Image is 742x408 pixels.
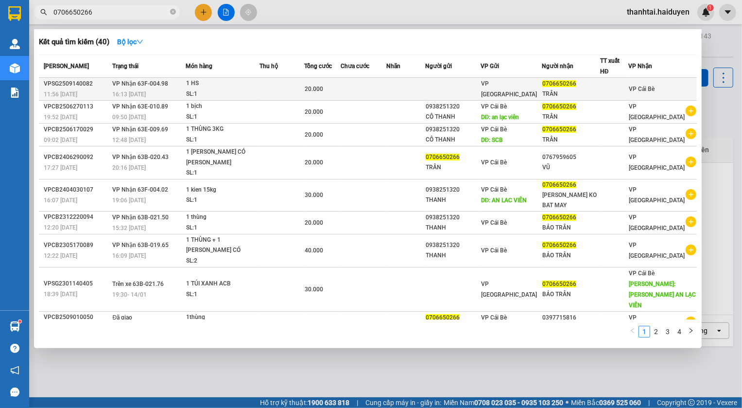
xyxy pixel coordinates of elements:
[10,321,20,332] img: warehouse-icon
[481,197,527,204] span: DĐ: AN LAC VIÊN
[686,216,696,227] span: plus-circle
[39,37,109,47] h3: Kết quả tìm kiếm ( 40 )
[542,250,600,261] div: BẢO TRÂN
[542,152,600,162] div: 0767959605
[542,63,573,70] span: Người nhận
[387,63,401,70] span: Nhãn
[186,101,259,112] div: 1 bịch
[542,103,576,110] span: 0706650266
[426,135,480,145] div: CÔ THANH
[186,135,259,145] div: SL: 1
[481,219,507,226] span: VP Cái Bè
[44,63,89,70] span: [PERSON_NAME]
[426,195,480,205] div: THANH
[44,224,77,231] span: 12:20 [DATE]
[113,137,146,143] span: 12:48 [DATE]
[639,326,650,337] a: 1
[629,86,655,92] span: VP Cái Bè
[113,252,146,259] span: 16:09 [DATE]
[113,154,169,160] span: VP Nhận 63B-020.43
[113,186,169,193] span: VP Nhận 63F-004.02
[10,344,19,353] span: question-circle
[113,197,146,204] span: 19:06 [DATE]
[117,38,143,46] strong: Bộ lọc
[10,88,20,98] img: solution-icon
[40,9,47,16] span: search
[113,291,147,298] span: 19:30 - 14/01
[44,185,110,195] div: VPCB2404030107
[44,152,110,162] div: VPCB2406290092
[481,114,519,121] span: DĐ: an lạc viên
[186,78,259,89] div: 1 HS
[10,39,20,49] img: warehouse-icon
[426,124,480,135] div: 0938251320
[426,154,460,160] span: 0706650266
[685,326,697,337] li: Next Page
[426,102,480,112] div: 0938251320
[53,7,168,18] input: Tìm tên, số ĐT hoặc mã đơn
[186,279,259,289] div: 1 TÚI XANH ACB
[44,114,77,121] span: 19:52 [DATE]
[44,240,110,250] div: VPCB2305170089
[542,313,600,323] div: 0397715816
[426,112,480,122] div: CÔ THANH
[305,192,323,198] span: 30.000
[629,214,685,231] span: VP [GEOGRAPHIC_DATA]
[542,112,600,122] div: TRÂN
[113,225,146,231] span: 15:32 [DATE]
[44,102,110,112] div: VPCB2506270113
[186,212,259,223] div: 1 thùng
[305,131,323,138] span: 20.000
[481,137,503,143] span: DĐ: SCB
[542,223,600,233] div: BẢO TRÂN
[186,63,212,70] span: Món hàng
[542,80,576,87] span: 0706650266
[629,186,685,204] span: VP [GEOGRAPHIC_DATA]
[600,57,620,75] span: TT xuất HĐ
[629,281,696,309] span: [PERSON_NAME]: [PERSON_NAME] AN LẠC VIÊN
[305,219,323,226] span: 20.000
[170,8,176,17] span: close-circle
[44,91,77,98] span: 11:56 [DATE]
[426,185,480,195] div: 0938251320
[629,154,685,171] span: VP [GEOGRAPHIC_DATA]
[629,270,655,277] span: VP Cái Bè
[542,214,576,221] span: 0706650266
[629,242,685,259] span: VP [GEOGRAPHIC_DATA]
[113,114,146,121] span: 09:50 [DATE]
[651,326,661,337] a: 2
[638,326,650,337] li: 1
[425,63,452,70] span: Người gửi
[674,326,685,337] a: 4
[686,189,696,200] span: plus-circle
[426,162,480,173] div: TRÂN
[305,86,323,92] span: 20.000
[481,186,507,193] span: VP Cái Bè
[481,126,507,133] span: VP Cái Bè
[542,135,600,145] div: TRÂN
[426,314,460,321] span: 0706650266
[305,319,323,326] span: 20.000
[113,80,169,87] span: VP Nhận 63F-004.98
[686,245,696,255] span: plus-circle
[186,124,259,135] div: 1 THÙNG 3KG
[113,103,169,110] span: VP Nhận 63E-010.89
[629,314,685,332] span: VP [GEOGRAPHIC_DATA]
[481,63,499,70] span: VP Gửi
[481,281,537,298] span: VP [GEOGRAPHIC_DATA]
[44,164,77,171] span: 17:27 [DATE]
[650,326,662,337] li: 2
[18,320,21,323] sup: 1
[186,147,259,168] div: 1 [PERSON_NAME] CÓ [PERSON_NAME] [PERSON_NAME]
[305,247,323,254] span: 40.000
[10,366,19,375] span: notification
[44,79,110,89] div: VPSG2509140082
[629,126,685,143] span: VP [GEOGRAPHIC_DATA]
[186,256,259,266] div: SL: 2
[44,252,77,259] span: 12:22 [DATE]
[628,63,652,70] span: VP Nhận
[113,91,146,98] span: 16:13 [DATE]
[113,164,146,171] span: 20:16 [DATE]
[686,317,696,327] span: plus-circle
[10,63,20,73] img: warehouse-icon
